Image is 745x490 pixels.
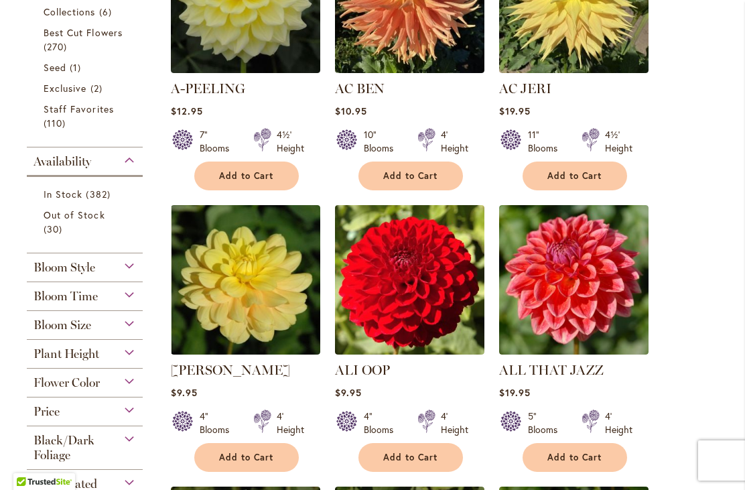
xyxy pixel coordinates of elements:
a: Exclusive [44,81,129,95]
a: ALI OOP [335,345,484,357]
span: Availability [33,154,91,169]
span: Flower Color [33,375,100,390]
span: Black/Dark Foliage [33,433,94,463]
button: Add to Cart [358,162,463,190]
button: Add to Cart [523,162,627,190]
img: ALI OOP [335,205,484,355]
span: Collections [44,5,96,18]
a: AC JERI [499,80,551,97]
a: Seed [44,60,129,74]
span: $19.95 [499,386,531,399]
div: 4' Height [441,128,468,155]
button: Add to Cart [358,443,463,472]
span: $12.95 [171,105,203,117]
span: Price [33,404,60,419]
span: Exclusive [44,82,86,95]
a: ALI OOP [335,362,390,378]
span: Add to Cart [219,170,274,182]
span: Best Cut Flowers [44,26,123,39]
a: Staff Favorites [44,102,129,130]
a: ALL THAT JAZZ [499,362,604,378]
div: 4½' Height [277,128,304,155]
a: A-Peeling [171,63,320,76]
a: [PERSON_NAME] [171,362,290,378]
span: Bloom Size [33,318,91,332]
a: ALL THAT JAZZ [499,345,649,357]
a: Best Cut Flowers [44,25,129,54]
div: 4' Height [441,410,468,436]
div: 11" Blooms [528,128,565,155]
span: 382 [86,187,113,201]
span: $10.95 [335,105,367,117]
a: AHOY MATEY [171,345,320,357]
span: 1 [70,60,84,74]
div: 7" Blooms [200,128,237,155]
button: Add to Cart [194,162,299,190]
div: 4" Blooms [364,410,401,436]
span: Add to Cart [547,452,602,463]
div: 4" Blooms [200,410,237,436]
a: Out of Stock 30 [44,208,129,236]
div: 10" Blooms [364,128,401,155]
img: ALL THAT JAZZ [499,205,649,355]
span: 110 [44,116,69,130]
div: 4' Height [277,410,304,436]
a: In Stock 382 [44,187,129,201]
iframe: Launch Accessibility Center [10,442,48,480]
span: 30 [44,222,66,236]
span: $9.95 [335,386,362,399]
span: In Stock [44,188,82,200]
span: Add to Cart [383,452,438,463]
span: 6 [99,5,115,19]
span: $9.95 [171,386,198,399]
span: Seed [44,61,66,74]
a: AC Jeri [499,63,649,76]
span: Bloom Time [33,289,98,304]
img: AHOY MATEY [171,205,320,355]
div: 4½' Height [605,128,632,155]
span: Add to Cart [383,170,438,182]
button: Add to Cart [523,443,627,472]
span: 2 [90,81,106,95]
a: AC BEN [335,80,385,97]
span: Plant Height [33,347,99,361]
a: Collections [44,5,129,19]
div: 4' Height [605,410,632,436]
button: Add to Cart [194,443,299,472]
span: Add to Cart [219,452,274,463]
span: Add to Cart [547,170,602,182]
span: Out of Stock [44,208,105,221]
span: $19.95 [499,105,531,117]
span: Bloom Style [33,260,95,275]
span: 270 [44,40,70,54]
div: 5" Blooms [528,410,565,436]
span: Staff Favorites [44,103,114,115]
a: AC BEN [335,63,484,76]
a: A-PEELING [171,80,245,97]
